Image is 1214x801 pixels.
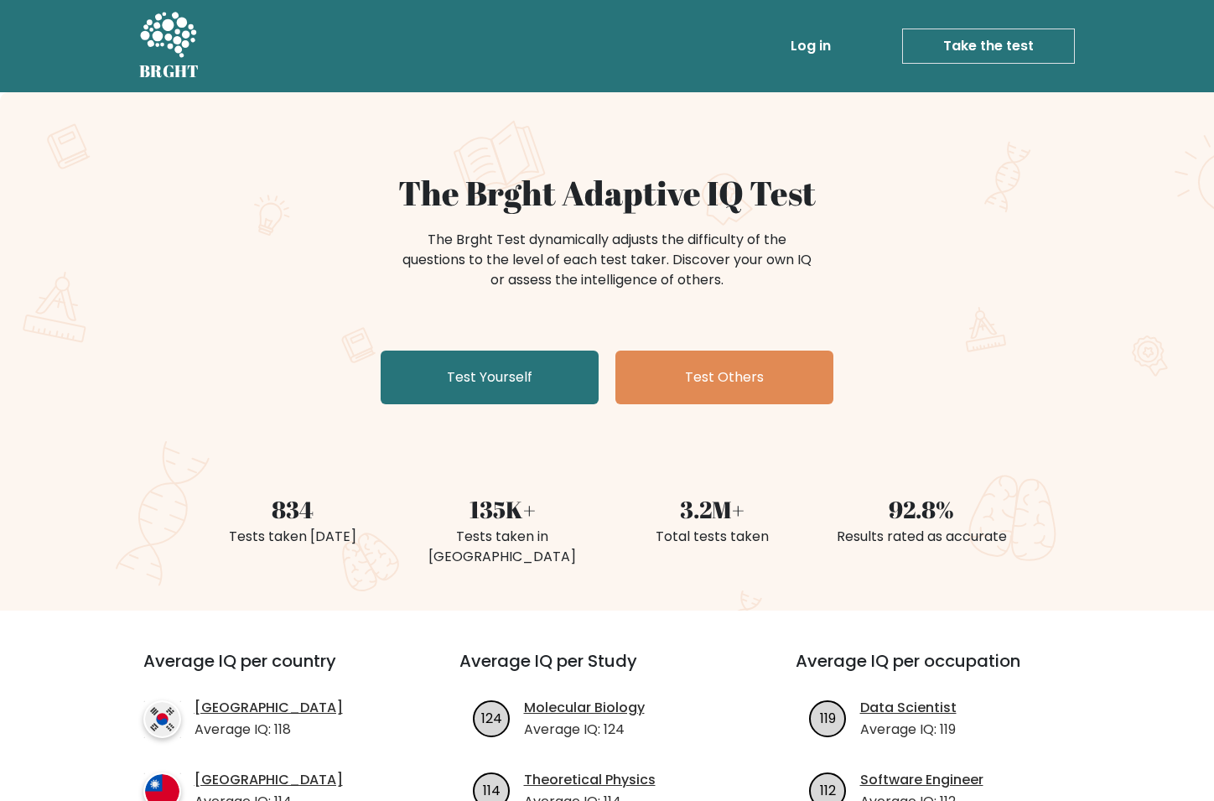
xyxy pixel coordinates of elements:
[407,527,597,567] div: Tests taken in [GEOGRAPHIC_DATA]
[139,61,200,81] h5: BRGHT
[860,770,983,790] a: Software Engineer
[407,492,597,527] div: 135K+
[617,492,807,527] div: 3.2M+
[143,700,181,738] img: country
[820,780,836,799] text: 112
[198,492,387,527] div: 834
[524,770,656,790] a: Theoretical Physics
[481,708,502,727] text: 124
[483,780,501,799] text: 114
[459,651,755,691] h3: Average IQ per Study
[524,698,645,718] a: Molecular Biology
[820,708,836,727] text: 119
[827,492,1016,527] div: 92.8%
[617,527,807,547] div: Total tests taken
[381,351,599,404] a: Test Yourself
[195,770,343,790] a: [GEOGRAPHIC_DATA]
[198,527,387,547] div: Tests taken [DATE]
[524,720,645,740] p: Average IQ: 124
[784,29,838,63] a: Log in
[139,7,200,86] a: BRGHT
[195,720,343,740] p: Average IQ: 118
[397,230,817,290] div: The Brght Test dynamically adjusts the difficulty of the questions to the level of each test take...
[143,651,399,691] h3: Average IQ per country
[198,173,1016,213] h1: The Brght Adaptive IQ Test
[796,651,1092,691] h3: Average IQ per occupation
[195,698,343,718] a: [GEOGRAPHIC_DATA]
[827,527,1016,547] div: Results rated as accurate
[615,351,833,404] a: Test Others
[860,720,957,740] p: Average IQ: 119
[860,698,957,718] a: Data Scientist
[902,29,1075,64] a: Take the test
